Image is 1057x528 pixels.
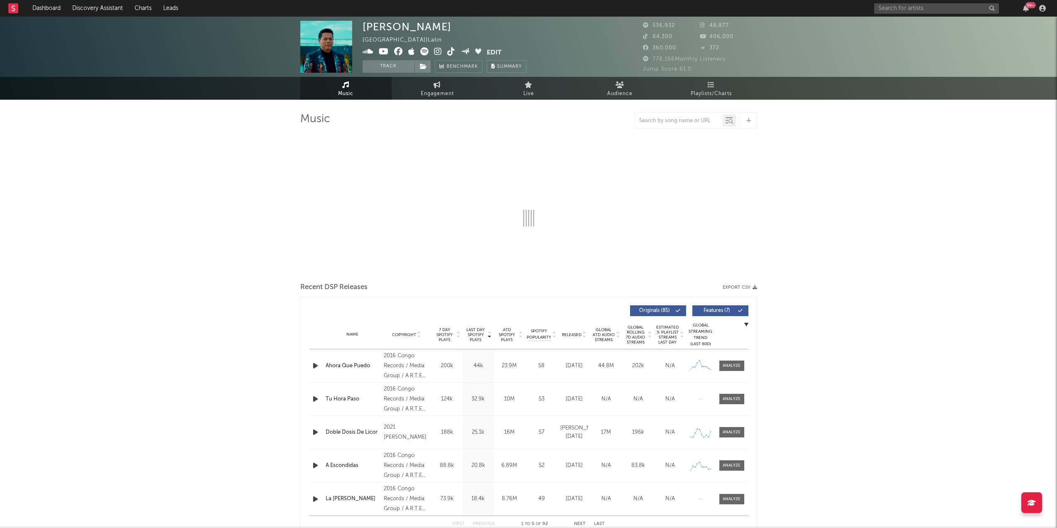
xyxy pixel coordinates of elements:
[434,327,456,342] span: 7 Day Spotify Plays
[326,395,380,403] a: Tu Hora Paso
[691,89,732,99] span: Playlists/Charts
[656,428,684,437] div: N/A
[643,23,675,28] span: 536,932
[465,362,492,370] div: 44k
[723,285,757,290] button: Export CSV
[527,462,556,470] div: 52
[643,66,692,72] span: Jump Score: 61.0
[592,462,620,470] div: N/A
[656,495,684,503] div: N/A
[562,332,581,337] span: Released
[560,424,588,440] div: [PERSON_NAME][DATE]
[434,462,461,470] div: 88.8k
[560,395,588,403] div: [DATE]
[465,462,492,470] div: 20.8k
[363,60,414,73] button: Track
[435,60,483,73] a: Benchmark
[363,21,451,33] div: [PERSON_NAME]
[496,395,523,403] div: 10M
[527,428,556,437] div: 57
[560,495,588,503] div: [DATE]
[666,77,757,100] a: Playlists/Charts
[338,89,353,99] span: Music
[300,282,368,292] span: Recent DSP Releases
[525,522,530,526] span: to
[527,328,551,341] span: Spotify Popularity
[700,45,719,51] span: 372
[384,384,429,414] div: 2016 Congo Records / Media Group / A.R.T.E SZ. / [PERSON_NAME]
[592,495,620,503] div: N/A
[536,522,541,526] span: of
[384,484,429,514] div: 2016 Congo Records / Media Group / A.R.T.E SZ. / [PERSON_NAME]
[496,362,523,370] div: 23.9M
[574,522,586,526] button: Next
[592,395,620,403] div: N/A
[384,451,429,481] div: 2016 Congo Records / Media Group / A.R.T.E SZ. / [PERSON_NAME]
[326,495,380,503] a: La [PERSON_NAME]
[496,428,523,437] div: 16M
[392,77,483,100] a: Engagement
[483,77,574,100] a: Live
[527,395,556,403] div: 53
[643,34,672,39] span: 84,300
[656,462,684,470] div: N/A
[624,462,652,470] div: 83.8k
[465,395,492,403] div: 32.9k
[656,395,684,403] div: N/A
[527,362,556,370] div: 58
[635,308,674,313] span: Originals ( 85 )
[700,34,733,39] span: 406,000
[453,522,465,526] button: First
[392,332,416,337] span: Copyright
[326,332,380,338] div: Name
[487,47,502,58] button: Edit
[692,305,748,316] button: Features(7)
[326,362,380,370] a: Ahora Que Puedo
[326,462,380,470] a: A Escondidas
[523,89,534,99] span: Live
[384,351,429,381] div: 2016 Congo Records / Media Group / A.R.T.E SZ. / [PERSON_NAME]
[1025,2,1036,8] div: 99 +
[496,327,518,342] span: ATD Spotify Plays
[446,62,478,72] span: Benchmark
[465,327,487,342] span: Last Day Spotify Plays
[594,522,605,526] button: Last
[496,462,523,470] div: 6.89M
[607,89,633,99] span: Audience
[497,64,522,69] span: Summary
[300,77,392,100] a: Music
[527,495,556,503] div: 49
[434,495,461,503] div: 73.9k
[635,118,723,124] input: Search by song name or URL
[465,495,492,503] div: 18.4k
[592,362,620,370] div: 44.8M
[656,325,679,345] span: Estimated % Playlist Streams Last Day
[643,45,676,51] span: 360,000
[643,56,726,62] span: 778,166 Monthly Listeners
[363,35,451,45] div: [GEOGRAPHIC_DATA] | Latin
[384,422,429,442] div: 2021 [PERSON_NAME]
[624,362,652,370] div: 202k
[592,428,620,437] div: 17M
[434,362,461,370] div: 200k
[698,308,736,313] span: Features ( 7 )
[421,89,454,99] span: Engagement
[560,362,588,370] div: [DATE]
[560,462,588,470] div: [DATE]
[465,428,492,437] div: 25.1k
[624,395,652,403] div: N/A
[326,428,380,437] a: Doble Dosis De Licor
[434,428,461,437] div: 188k
[487,60,526,73] button: Summary
[592,327,615,342] span: Global ATD Audio Streams
[496,495,523,503] div: 8.76M
[624,325,647,345] span: Global Rolling 7D Audio Streams
[874,3,999,14] input: Search for artists
[1023,5,1029,12] button: 99+
[473,522,495,526] button: Previous
[574,77,666,100] a: Audience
